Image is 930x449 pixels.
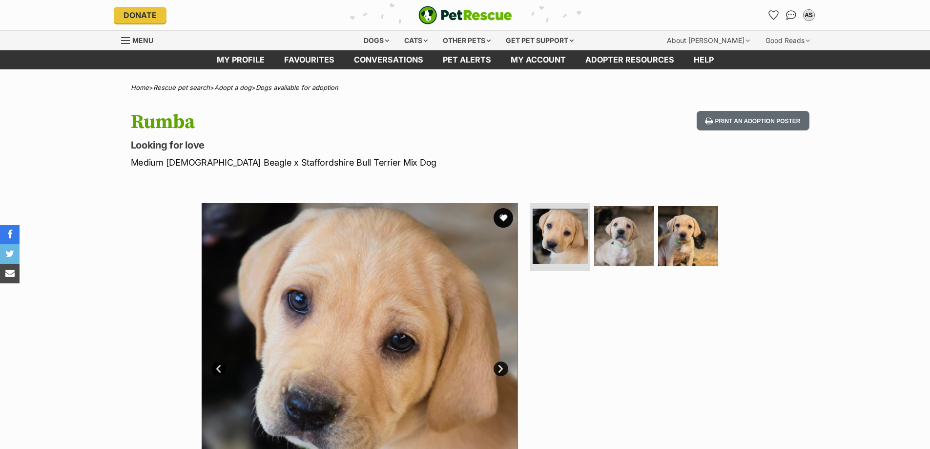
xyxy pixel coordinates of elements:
a: Prev [211,362,226,376]
div: AS [804,10,814,20]
div: Other pets [436,31,497,50]
a: Rescue pet search [153,84,210,91]
a: Next [494,362,508,376]
a: Home [131,84,149,91]
a: Adopt a dog [214,84,251,91]
p: Medium [DEMOGRAPHIC_DATA] Beagle x Staffordshire Bull Terrier Mix Dog [131,156,544,169]
img: logo-e224e6f780fb5917bec1dbf3a21bbac754714ae5b6737aabdf751b685950b380.svg [418,6,512,24]
div: > > > [106,84,824,91]
p: Looking for love [131,138,544,152]
a: My profile [207,50,274,69]
a: PetRescue [418,6,512,24]
a: Favourites [274,50,344,69]
button: favourite [494,208,513,228]
a: Help [684,50,723,69]
div: Dogs [357,31,396,50]
a: Menu [121,31,160,48]
button: My account [801,7,817,23]
a: Favourites [766,7,782,23]
a: Adopter resources [576,50,684,69]
span: Menu [132,36,153,44]
div: About [PERSON_NAME] [660,31,757,50]
a: conversations [344,50,433,69]
div: Good Reads [759,31,817,50]
a: Conversations [784,7,799,23]
a: Donate [114,7,166,23]
ul: Account quick links [766,7,817,23]
a: My account [501,50,576,69]
img: chat-41dd97257d64d25036548639549fe6c8038ab92f7586957e7f3b1b290dea8141.svg [786,10,796,20]
div: Get pet support [499,31,580,50]
img: Photo of Rumba [594,206,654,266]
img: Photo of Rumba [658,206,718,266]
h1: Rumba [131,111,544,133]
a: Pet alerts [433,50,501,69]
button: Print an adoption poster [697,111,809,131]
div: Cats [397,31,434,50]
img: Photo of Rumba [533,209,588,264]
a: Dogs available for adoption [256,84,338,91]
